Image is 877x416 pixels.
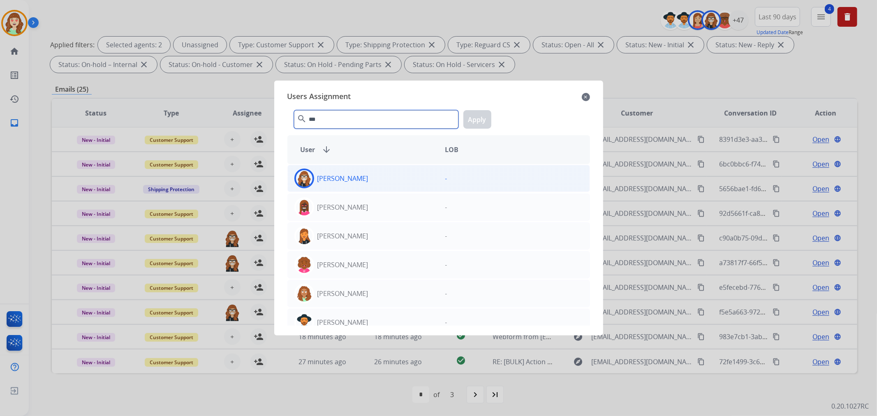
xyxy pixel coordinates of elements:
p: - [445,173,447,183]
p: - [445,231,447,241]
p: [PERSON_NAME] [317,289,368,298]
p: - [445,260,447,270]
p: [PERSON_NAME] [317,173,368,183]
span: Users Assignment [287,90,351,104]
p: - [445,202,447,212]
mat-icon: close [582,92,590,102]
p: - [445,289,447,298]
p: [PERSON_NAME] [317,202,368,212]
p: [PERSON_NAME] [317,260,368,270]
div: User [294,145,439,155]
p: - [445,317,447,327]
mat-icon: arrow_downward [322,145,332,155]
p: [PERSON_NAME] [317,317,368,327]
p: [PERSON_NAME] [317,231,368,241]
mat-icon: search [297,114,307,124]
button: Apply [463,110,491,129]
span: LOB [445,145,459,155]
